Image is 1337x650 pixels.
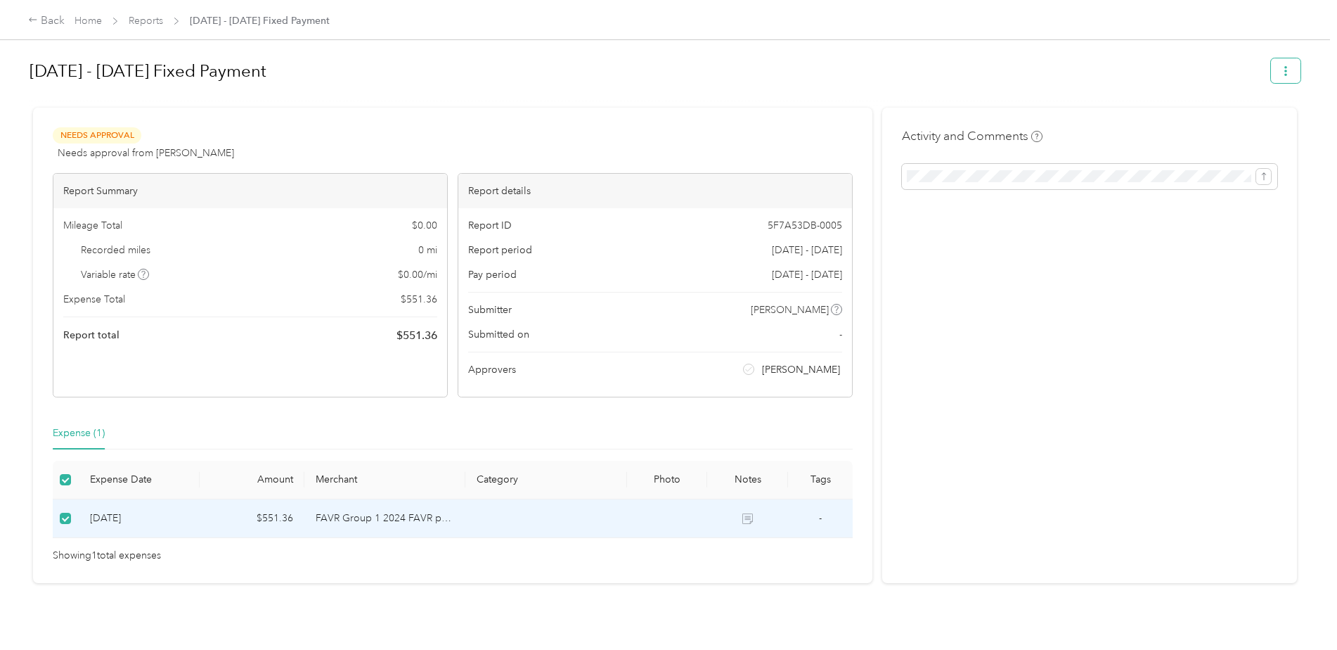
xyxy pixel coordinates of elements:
[768,218,842,233] span: 5F7A53DB-0005
[53,548,161,563] span: Showing 1 total expenses
[418,243,437,257] span: 0 mi
[63,328,120,343] span: Report total
[799,473,841,485] div: Tags
[28,13,65,30] div: Back
[396,327,437,344] span: $ 551.36
[772,267,842,282] span: [DATE] - [DATE]
[468,302,512,317] span: Submitter
[129,15,163,27] a: Reports
[53,127,141,144] span: Needs Approval
[200,461,304,499] th: Amount
[398,267,437,282] span: $ 0.00 / mi
[304,461,465,499] th: Merchant
[79,461,200,499] th: Expense Date
[839,327,842,342] span: -
[401,292,437,307] span: $ 551.36
[63,218,122,233] span: Mileage Total
[53,174,447,208] div: Report Summary
[468,218,512,233] span: Report ID
[627,461,708,499] th: Photo
[468,362,516,377] span: Approvers
[304,499,465,538] td: FAVR Group 1 2024 FAVR program
[200,499,304,538] td: $551.36
[458,174,852,208] div: Report details
[58,146,234,160] span: Needs approval from [PERSON_NAME]
[465,461,626,499] th: Category
[63,292,125,307] span: Expense Total
[707,461,788,499] th: Notes
[468,243,532,257] span: Report period
[412,218,437,233] span: $ 0.00
[819,512,822,524] span: -
[190,13,330,28] span: [DATE] - [DATE] Fixed Payment
[81,243,150,257] span: Recorded miles
[751,302,829,317] span: [PERSON_NAME]
[1258,571,1337,650] iframe: Everlance-gr Chat Button Frame
[79,499,200,538] td: 9-2-2025
[81,267,150,282] span: Variable rate
[772,243,842,257] span: [DATE] - [DATE]
[762,362,840,377] span: [PERSON_NAME]
[30,54,1261,88] h1: Aug 1 - 31, 2025 Fixed Payment
[902,127,1042,145] h4: Activity and Comments
[468,267,517,282] span: Pay period
[468,327,529,342] span: Submitted on
[53,426,105,441] div: Expense (1)
[788,461,853,499] th: Tags
[75,15,102,27] a: Home
[788,499,853,538] td: -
